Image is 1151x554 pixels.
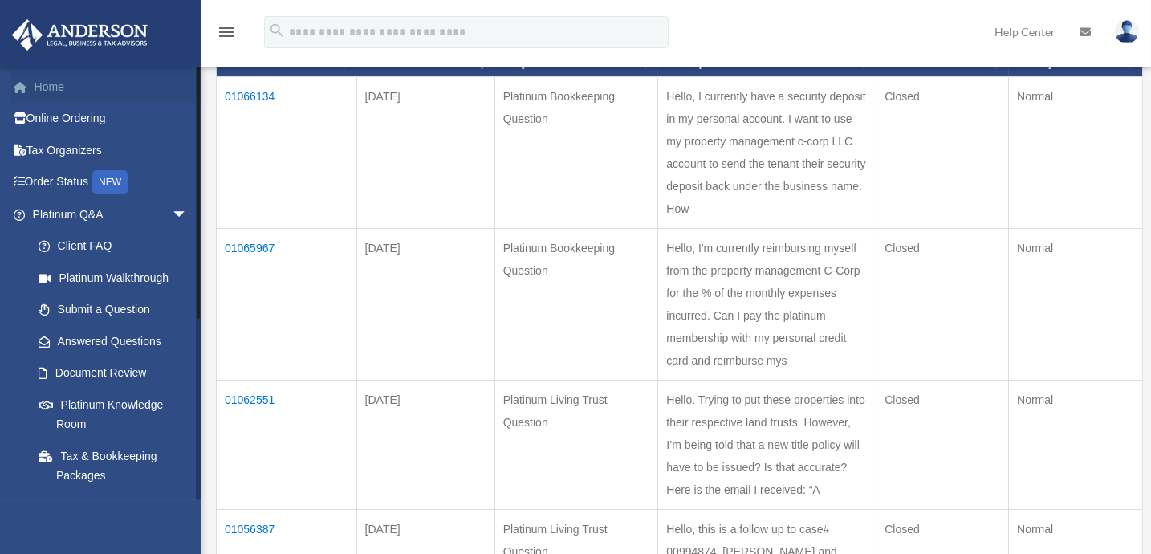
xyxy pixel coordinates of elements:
[22,294,204,326] a: Submit a Question
[11,166,212,199] a: Order StatusNEW
[92,170,128,194] div: NEW
[217,77,357,229] td: 01066134
[268,22,286,39] i: search
[1115,20,1139,43] img: User Pic
[1009,77,1143,229] td: Normal
[22,357,204,389] a: Document Review
[217,22,236,42] i: menu
[356,77,494,229] td: [DATE]
[876,381,1009,510] td: Closed
[11,134,212,166] a: Tax Organizers
[658,77,876,229] td: Hello, I currently have a security deposit in my personal account. I want to use my property mana...
[876,77,1009,229] td: Closed
[22,440,204,491] a: Tax & Bookkeeping Packages
[22,325,196,357] a: Answered Questions
[217,229,357,381] td: 01065967
[217,381,357,510] td: 01062551
[658,381,876,510] td: Hello. Trying to put these properties into their respective land trusts. However, I’m being told ...
[7,19,153,51] img: Anderson Advisors Platinum Portal
[658,229,876,381] td: Hello, I'm currently reimbursing myself from the property management C-Corp for the % of the mont...
[22,491,204,543] a: Land Trust & Deed Forum
[217,28,236,42] a: menu
[876,229,1009,381] td: Closed
[172,198,204,231] span: arrow_drop_down
[22,230,204,263] a: Client FAQ
[1009,229,1143,381] td: Normal
[356,229,494,381] td: [DATE]
[22,389,204,440] a: Platinum Knowledge Room
[11,103,212,135] a: Online Ordering
[494,381,658,510] td: Platinum Living Trust Question
[11,71,212,103] a: Home
[494,77,658,229] td: Platinum Bookkeeping Question
[356,381,494,510] td: [DATE]
[22,262,204,294] a: Platinum Walkthrough
[11,198,204,230] a: Platinum Q&Aarrow_drop_down
[494,229,658,381] td: Platinum Bookkeeping Question
[1009,381,1143,510] td: Normal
